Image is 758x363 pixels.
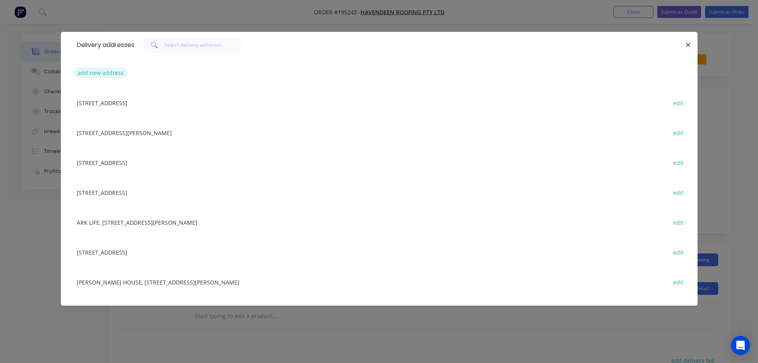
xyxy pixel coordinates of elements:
div: Delivery addresses [73,32,134,58]
div: [PERSON_NAME] HOUSE, [STREET_ADDRESS][PERSON_NAME] [73,267,686,297]
div: [STREET_ADDRESS] [73,88,686,118]
button: edit [669,277,688,287]
div: ARK LIFE, [STREET_ADDRESS][PERSON_NAME] [73,207,686,237]
button: edit [669,187,688,198]
div: [STREET_ADDRESS][PERSON_NAME] [73,118,686,147]
input: Search delivery addresses... [164,37,242,53]
button: edit [669,217,688,228]
div: Open Intercom Messenger [731,336,750,355]
div: [STREET_ADDRESS] [73,147,686,177]
button: add new address [74,67,128,78]
div: CROSS RIVER RAIL, [GEOGRAPHIC_DATA], [PERSON_NAME][GEOGRAPHIC_DATA], [GEOGRAPHIC_DATA] [73,297,686,327]
button: edit [669,127,688,138]
div: [STREET_ADDRESS] [73,237,686,267]
div: [STREET_ADDRESS] [73,177,686,207]
button: edit [669,157,688,168]
button: edit [669,97,688,108]
button: edit [669,247,688,257]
